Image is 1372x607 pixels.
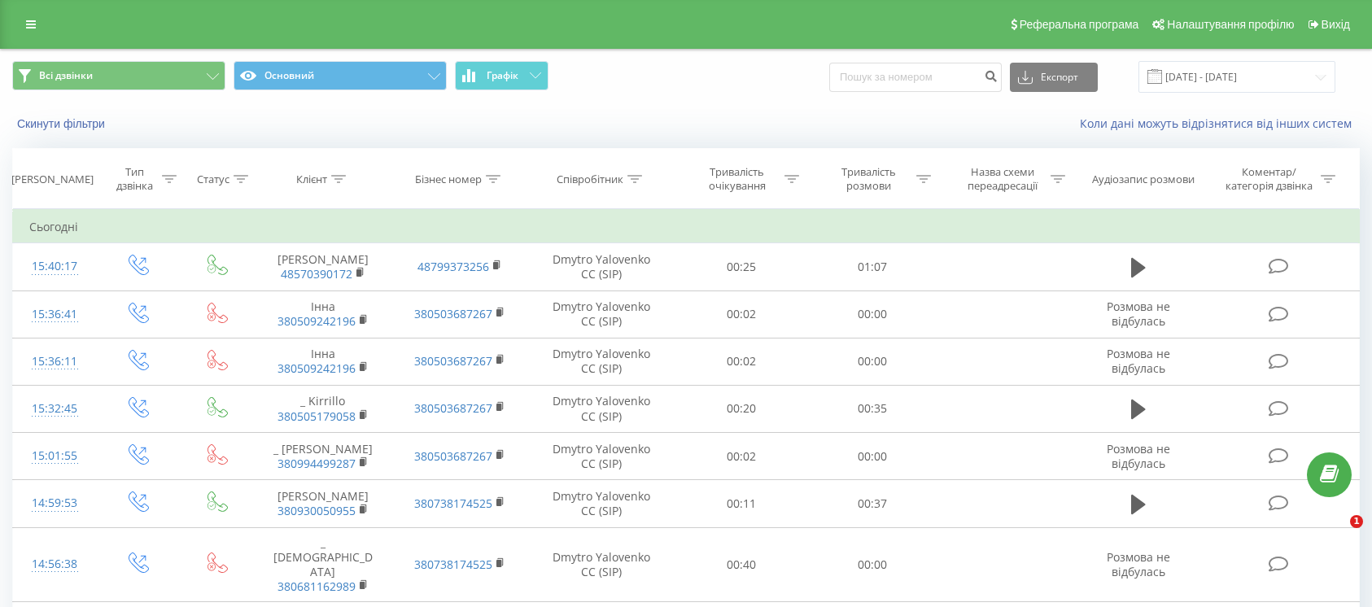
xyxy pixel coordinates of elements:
[806,527,938,602] td: 00:00
[675,290,807,338] td: 00:02
[414,557,492,572] a: 380738174525
[29,299,81,330] div: 15:36:41
[277,456,356,471] a: 380994499287
[29,548,81,580] div: 14:56:38
[414,448,492,464] a: 380503687267
[29,346,81,378] div: 15:36:11
[829,63,1002,92] input: Пошук за номером
[277,503,356,518] a: 380930050955
[825,165,912,193] div: Тривалість розмови
[806,385,938,432] td: 00:35
[693,165,780,193] div: Тривалість очікування
[806,290,938,338] td: 00:00
[528,243,675,290] td: Dmytro Yalovenko CC (SIP)
[414,353,492,369] a: 380503687267
[675,243,807,290] td: 00:25
[1107,299,1170,329] span: Розмова не відбулась
[528,527,675,602] td: Dmytro Yalovenko CC (SIP)
[255,243,391,290] td: [PERSON_NAME]
[675,385,807,432] td: 00:20
[1010,63,1098,92] button: Експорт
[528,480,675,527] td: Dmytro Yalovenko CC (SIP)
[675,527,807,602] td: 00:40
[12,116,113,131] button: Скинути фільтри
[414,400,492,416] a: 380503687267
[29,393,81,425] div: 15:32:45
[255,338,391,385] td: Інна
[277,408,356,424] a: 380505179058
[528,433,675,480] td: Dmytro Yalovenko CC (SIP)
[255,433,391,480] td: _ [PERSON_NAME]
[111,165,158,193] div: Тип дзвінка
[255,527,391,602] td: _ [DEMOGRAPHIC_DATA]
[277,579,356,594] a: 380681162989
[806,480,938,527] td: 00:37
[277,360,356,376] a: 380509242196
[29,440,81,472] div: 15:01:55
[39,69,93,82] span: Всі дзвінки
[296,172,327,186] div: Клієнт
[557,172,623,186] div: Співробітник
[1107,346,1170,376] span: Розмова не відбулась
[1322,18,1350,31] span: Вихід
[415,172,482,186] div: Бізнес номер
[675,433,807,480] td: 00:02
[417,259,489,274] a: 48799373256
[675,338,807,385] td: 00:02
[455,61,548,90] button: Графік
[1350,515,1363,528] span: 1
[1092,172,1195,186] div: Аудіозапис розмови
[806,433,938,480] td: 00:00
[1167,18,1294,31] span: Налаштування профілю
[1317,515,1356,554] iframe: Intercom live chat
[12,61,225,90] button: Всі дзвінки
[806,243,938,290] td: 01:07
[1107,441,1170,471] span: Розмова не відбулась
[528,290,675,338] td: Dmytro Yalovenko CC (SIP)
[1107,549,1170,579] span: Розмова не відбулась
[414,306,492,321] a: 380503687267
[197,172,229,186] div: Статус
[806,338,938,385] td: 00:00
[1020,18,1139,31] span: Реферальна програма
[13,211,1360,243] td: Сьогодні
[675,480,807,527] td: 00:11
[11,172,94,186] div: [PERSON_NAME]
[29,251,81,282] div: 15:40:17
[487,70,518,81] span: Графік
[277,313,356,329] a: 380509242196
[414,496,492,511] a: 380738174525
[255,480,391,527] td: [PERSON_NAME]
[1221,165,1317,193] div: Коментар/категорія дзвінка
[281,266,352,282] a: 48570390172
[1080,116,1360,131] a: Коли дані можуть відрізнятися вiд інших систем
[255,385,391,432] td: _ Kirrillo
[528,385,675,432] td: Dmytro Yalovenko CC (SIP)
[234,61,447,90] button: Основний
[29,487,81,519] div: 14:59:53
[255,290,391,338] td: Інна
[528,338,675,385] td: Dmytro Yalovenko CC (SIP)
[959,165,1046,193] div: Назва схеми переадресації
